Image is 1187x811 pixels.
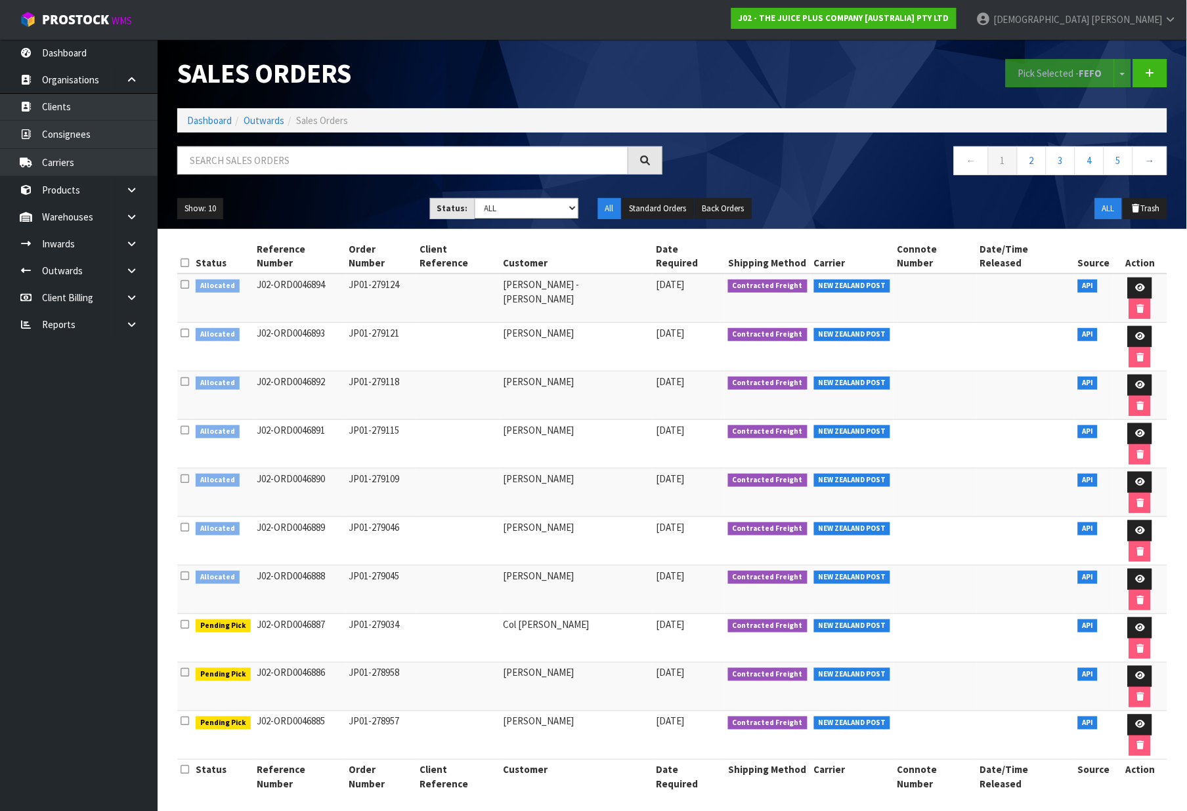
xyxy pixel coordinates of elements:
span: Contracted Freight [728,619,808,633]
strong: FEFO [1079,67,1102,79]
span: [DATE] [656,327,684,339]
span: NEW ZEALAND POST [814,717,891,730]
h1: Sales Orders [177,59,662,89]
span: NEW ZEALAND POST [814,522,891,535]
span: API [1078,377,1098,390]
span: Allocated [196,328,240,341]
th: Client Reference [416,760,500,795]
th: Status [192,760,254,795]
span: [DATE] [656,521,684,533]
td: Col [PERSON_NAME] [500,614,653,663]
span: Sales Orders [296,114,348,127]
button: Pick Selected -FEFO [1006,59,1115,87]
td: J02-ORD0046885 [254,711,346,760]
td: JP01-279046 [346,517,416,566]
span: Contracted Freight [728,571,808,584]
a: Dashboard [187,114,232,127]
span: NEW ZEALAND POST [814,280,891,293]
span: API [1078,280,1098,293]
a: Outwards [244,114,284,127]
span: Contracted Freight [728,522,808,535]
span: Contracted Freight [728,377,808,390]
span: API [1078,668,1098,681]
th: Reference Number [254,239,346,274]
span: [DATE] [656,424,684,436]
span: Contracted Freight [728,474,808,487]
th: Order Number [346,239,416,274]
span: Pending Pick [196,717,251,730]
th: Source [1075,239,1113,274]
strong: Status: [437,203,468,214]
span: Contracted Freight [728,425,808,438]
span: Contracted Freight [728,328,808,341]
small: WMS [112,14,132,27]
span: [DATE] [656,618,684,631]
th: Date Required [653,760,725,795]
span: [DEMOGRAPHIC_DATA] [993,13,1090,26]
td: [PERSON_NAME] [500,711,653,760]
td: J02-ORD0046894 [254,274,346,323]
td: J02-ORD0046888 [254,566,346,614]
td: J02-ORD0046890 [254,468,346,517]
th: Action [1113,760,1167,795]
span: Allocated [196,571,240,584]
span: API [1078,425,1098,438]
span: Allocated [196,522,240,535]
a: ← [954,146,989,175]
span: Contracted Freight [728,717,808,730]
span: API [1078,522,1098,535]
td: JP01-279109 [346,468,416,517]
td: JP01-279124 [346,274,416,323]
td: J02-ORD0046891 [254,420,346,468]
td: [PERSON_NAME] [500,566,653,614]
span: ProStock [42,11,109,28]
td: J02-ORD0046893 [254,323,346,371]
span: API [1078,717,1098,730]
th: Source [1075,760,1113,795]
span: API [1078,474,1098,487]
td: [PERSON_NAME] [500,663,653,711]
a: 2 [1017,146,1047,175]
th: Shipping Method [725,239,811,274]
a: 4 [1075,146,1104,175]
td: [PERSON_NAME] [500,420,653,468]
th: Order Number [346,760,416,795]
td: [PERSON_NAME] [500,323,653,371]
td: JP01-279045 [346,566,416,614]
td: [PERSON_NAME] [500,517,653,566]
span: NEW ZEALAND POST [814,377,891,390]
a: J02 - THE JUICE PLUS COMPANY [AUSTRALIA] PTY LTD [731,8,957,29]
input: Search sales orders [177,146,628,175]
th: Connote Number [894,239,977,274]
td: [PERSON_NAME] - [PERSON_NAME] [500,274,653,323]
span: Allocated [196,474,240,487]
th: Carrier [811,760,894,795]
td: JP01-279115 [346,420,416,468]
span: [DATE] [656,570,684,582]
th: Client Reference [416,239,500,274]
span: Contracted Freight [728,668,808,681]
td: [PERSON_NAME] [500,468,653,517]
span: NEW ZEALAND POST [814,328,891,341]
a: 3 [1046,146,1075,175]
td: J02-ORD0046886 [254,663,346,711]
td: J02-ORD0046889 [254,517,346,566]
span: API [1078,571,1098,584]
th: Date Required [653,239,725,274]
th: Action [1113,239,1167,274]
span: Allocated [196,377,240,390]
td: JP01-279034 [346,614,416,663]
a: 5 [1104,146,1133,175]
span: [DATE] [656,375,684,388]
button: ALL [1095,198,1122,219]
th: Reference Number [254,760,346,795]
button: Show: 10 [177,198,223,219]
span: Allocated [196,425,240,438]
th: Date/Time Released [977,760,1075,795]
nav: Page navigation [682,146,1167,178]
span: NEW ZEALAND POST [814,474,891,487]
td: [PERSON_NAME] [500,371,653,420]
button: Standard Orders [622,198,694,219]
span: [DATE] [656,278,684,291]
th: Connote Number [894,760,977,795]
